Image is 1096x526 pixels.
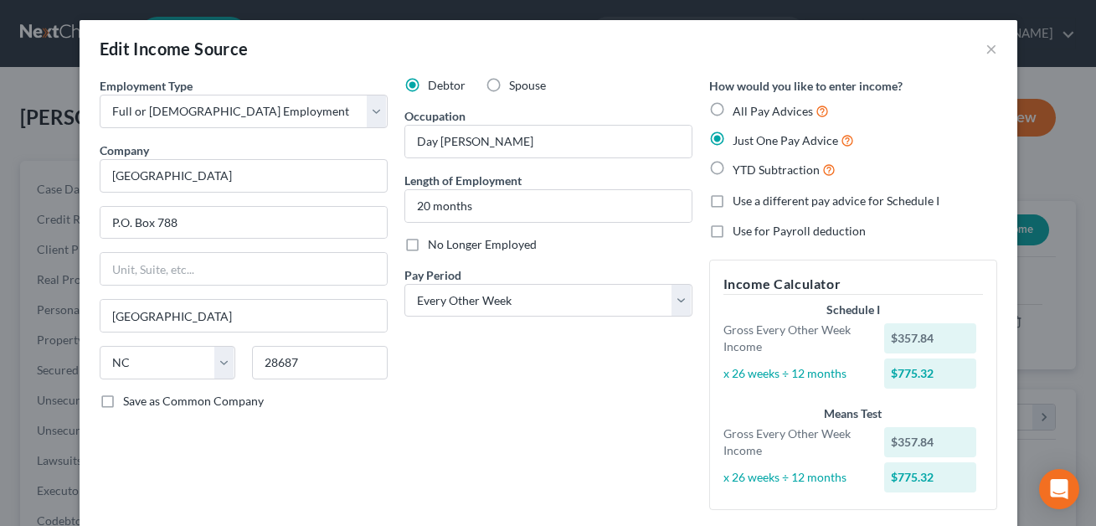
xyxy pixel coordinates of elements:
div: Schedule I [723,302,983,318]
div: x 26 weeks ÷ 12 months [715,365,877,382]
div: x 26 weeks ÷ 12 months [715,469,877,486]
div: $775.32 [884,462,976,492]
span: Use a different pay advice for Schedule I [733,193,939,208]
span: All Pay Advices [733,104,813,118]
input: -- [405,126,692,157]
div: $775.32 [884,358,976,389]
div: $357.84 [884,323,976,353]
span: Employment Type [100,79,193,93]
label: Length of Employment [404,172,522,189]
span: YTD Subtraction [733,162,820,177]
label: How would you like to enter income? [709,77,903,95]
input: Enter city... [100,300,387,332]
div: $357.84 [884,427,976,457]
span: Company [100,143,149,157]
input: Enter address... [100,207,387,239]
span: Just One Pay Advice [733,133,838,147]
span: Debtor [428,78,466,92]
input: Search company by name... [100,159,388,193]
div: Gross Every Other Week Income [715,322,877,355]
span: Pay Period [404,268,461,282]
div: Edit Income Source [100,37,249,60]
input: Unit, Suite, etc... [100,253,387,285]
span: No Longer Employed [428,237,537,251]
div: Gross Every Other Week Income [715,425,877,459]
div: Means Test [723,405,983,422]
h5: Income Calculator [723,274,983,295]
span: Use for Payroll deduction [733,224,866,238]
span: Spouse [509,78,546,92]
span: Save as Common Company [123,394,264,408]
label: Occupation [404,107,466,125]
button: × [985,39,997,59]
div: Open Intercom Messenger [1039,469,1079,509]
input: Enter zip... [252,346,388,379]
input: ex: 2 years [405,190,692,222]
